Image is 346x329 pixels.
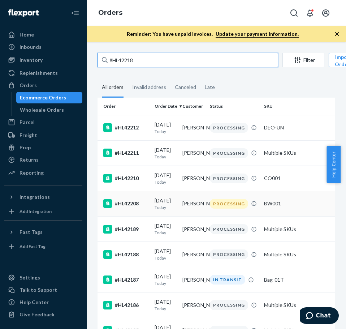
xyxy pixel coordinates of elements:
[319,6,333,20] button: Open account menu
[210,275,245,285] div: IN TRANSIT
[155,204,177,210] p: Today
[4,142,82,153] a: Prep
[210,300,248,310] div: PROCESSING
[180,115,207,140] td: [PERSON_NAME]
[20,274,40,281] div: Settings
[98,53,278,67] input: Search orders
[180,292,207,318] td: [PERSON_NAME]
[127,30,299,38] p: Reminder: You have unpaid invoices.
[155,121,177,134] div: [DATE]
[20,243,46,249] div: Add Fast Tag
[155,197,177,210] div: [DATE]
[16,92,83,103] a: Ecommerce Orders
[4,154,82,166] a: Returns
[20,56,43,64] div: Inventory
[20,132,37,139] div: Freight
[20,82,37,89] div: Orders
[264,276,330,283] div: Bag-01T
[210,148,248,158] div: PROCESSING
[155,128,177,134] p: Today
[132,78,166,97] div: Invalid address
[205,78,215,97] div: Late
[261,140,333,166] td: Multiple SKUs
[20,69,58,77] div: Replenishments
[210,249,248,259] div: PROCESSING
[287,6,301,20] button: Open Search Box
[4,129,82,141] a: Freight
[264,200,330,207] div: BW001
[155,222,177,236] div: [DATE]
[155,255,177,261] p: Today
[4,284,82,296] button: Talk to Support
[103,275,149,284] div: #HL42187
[303,6,317,20] button: Open notifications
[4,29,82,40] a: Home
[4,67,82,79] a: Replenishments
[152,98,180,115] th: Order Date
[210,224,248,234] div: PROCESSING
[20,94,66,101] div: Ecommerce Orders
[4,226,82,238] button: Fast Tags
[20,169,44,176] div: Reporting
[16,104,83,116] a: Wholesale Orders
[20,156,39,163] div: Returns
[155,146,177,160] div: [DATE]
[4,309,82,320] button: Give Feedback
[180,242,207,267] td: [PERSON_NAME]
[261,292,333,318] td: Multiple SKUs
[180,166,207,191] td: [PERSON_NAME]
[210,123,248,133] div: PROCESSING
[261,242,333,267] td: Multiple SKUs
[20,144,31,151] div: Prep
[4,167,82,179] a: Reporting
[155,230,177,236] p: Today
[4,241,82,252] a: Add Fast Tag
[98,9,122,17] a: Orders
[103,123,149,132] div: #HL42212
[210,199,248,209] div: PROCESSING
[300,307,339,325] iframe: Opens a widget where you can chat to one of our agents
[68,6,82,20] button: Close Navigation
[261,98,333,115] th: SKU
[182,103,204,109] div: Customer
[20,193,50,201] div: Integrations
[155,154,177,160] p: Today
[20,228,43,236] div: Fast Tags
[155,305,177,312] p: Today
[20,106,64,114] div: Wholesale Orders
[20,31,34,38] div: Home
[180,217,207,242] td: [PERSON_NAME]
[180,267,207,292] td: [PERSON_NAME]
[92,3,128,23] ol: breadcrumbs
[8,9,39,17] img: Flexport logo
[155,248,177,261] div: [DATE]
[282,53,324,67] button: Filter
[4,54,82,66] a: Inventory
[103,225,149,234] div: #HL42189
[155,280,177,286] p: Today
[103,149,149,157] div: #HL42211
[155,273,177,286] div: [DATE]
[4,272,82,283] a: Settings
[4,191,82,203] button: Integrations
[20,43,42,51] div: Inbounds
[155,172,177,185] div: [DATE]
[103,250,149,259] div: #HL42188
[98,98,152,115] th: Order
[261,217,333,242] td: Multiple SKUs
[102,78,124,98] div: All orders
[20,299,49,306] div: Help Center
[20,311,55,318] div: Give Feedback
[264,175,330,182] div: CO001
[4,41,82,53] a: Inbounds
[210,174,248,183] div: PROCESSING
[4,296,82,308] a: Help Center
[326,146,341,183] span: Help Center
[103,174,149,183] div: #HL42210
[103,199,149,208] div: #HL42208
[216,31,299,38] a: Update your payment information.
[20,286,57,294] div: Talk to Support
[4,80,82,91] a: Orders
[283,56,324,64] div: Filter
[180,191,207,216] td: [PERSON_NAME]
